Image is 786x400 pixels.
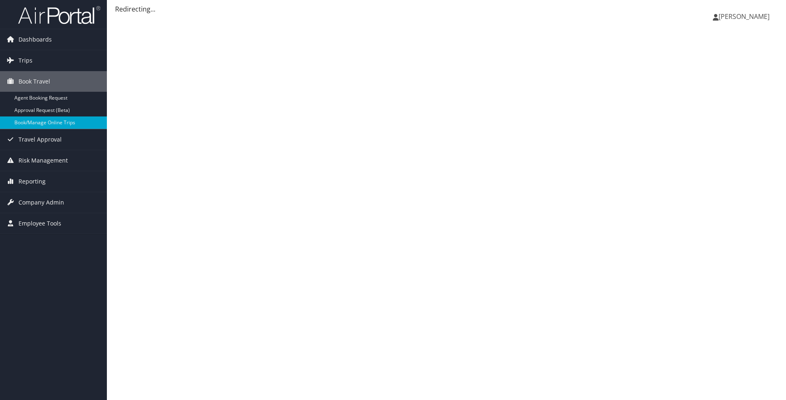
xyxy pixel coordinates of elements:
span: Dashboards [18,29,52,50]
img: airportal-logo.png [18,5,100,25]
span: Trips [18,50,32,71]
span: [PERSON_NAME] [719,12,770,21]
span: Employee Tools [18,213,61,234]
div: Redirecting... [115,4,778,14]
a: [PERSON_NAME] [713,4,778,29]
span: Travel Approval [18,129,62,150]
span: Risk Management [18,150,68,171]
span: Company Admin [18,192,64,213]
span: Book Travel [18,71,50,92]
span: Reporting [18,171,46,192]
